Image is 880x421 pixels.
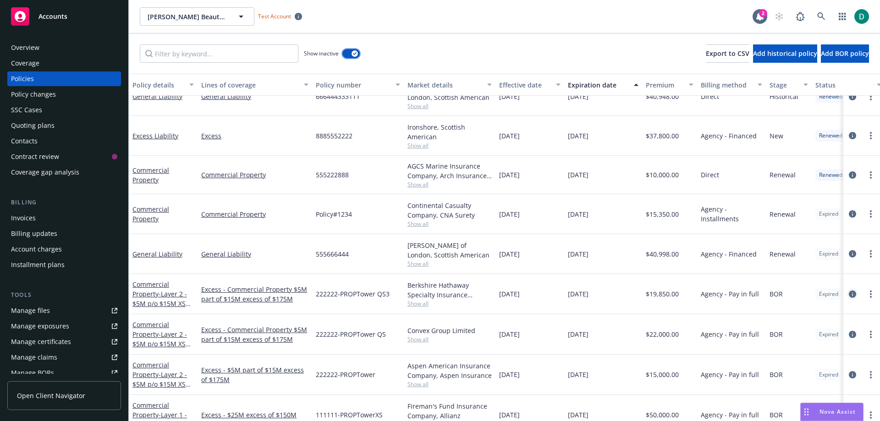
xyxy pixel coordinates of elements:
span: Renewed [819,93,842,101]
span: Expired [819,330,838,339]
div: Lines of coverage [201,80,298,90]
a: Manage claims [7,350,121,365]
span: [DATE] [568,329,588,339]
span: Add historical policy [753,49,817,58]
span: [DATE] [499,209,520,219]
span: Renewal [770,249,796,259]
a: more [865,289,876,300]
span: [DATE] [568,249,588,259]
div: Stage [770,80,798,90]
div: Effective date [499,80,550,90]
div: Policy number [316,80,390,90]
span: $10,000.00 [646,170,679,180]
a: General Liability [201,249,308,259]
a: Policies [7,71,121,86]
span: - Layer 2 - $5M p/o $15M XS $175M [132,330,191,358]
div: Billing [7,198,121,207]
span: Expired [819,290,838,298]
a: Commercial Property [201,209,308,219]
input: Filter by keyword... [140,44,298,63]
a: Manage BORs [7,366,121,380]
span: Agency - Pay in full [701,410,759,420]
div: Tools [7,290,121,300]
div: Berkshire Hathaway Specialty Insurance Company, Berkshire Hathaway Specialty Insurance [407,280,492,300]
span: $40,948.00 [646,92,679,101]
a: Excess [201,131,308,141]
a: Quoting plans [7,118,121,133]
span: Show inactive [304,49,339,57]
span: [DATE] [568,131,588,141]
span: 111111-PROPTowerXS [316,410,383,420]
span: - Layer 2 - $5M p/o $15M XS $175M [132,370,191,398]
span: Open Client Navigator [17,391,85,400]
span: Accounts [38,13,67,20]
span: Expired [819,210,838,218]
a: circleInformation [847,169,858,180]
button: Premium [642,74,697,96]
a: more [865,369,876,380]
div: Manage certificates [11,334,71,349]
span: Renewal [770,209,796,219]
div: Billing method [701,80,752,90]
span: Renewal [770,170,796,180]
span: 555222888 [316,170,349,180]
span: Show all [407,380,492,388]
span: Test Account [258,12,291,20]
span: Manage exposures [7,319,121,334]
span: Show all [407,142,492,149]
span: Policy#1234 [316,209,352,219]
a: Commercial Property [132,361,187,398]
a: Report a Bug [791,7,809,26]
span: [DATE] [568,370,588,379]
span: BOR [770,410,783,420]
a: General Liability [132,250,182,258]
span: Agency - Financed [701,249,757,259]
a: Excess - $5M part of $15M excess of $175M [201,365,308,384]
span: Show all [407,180,492,188]
div: Billing updates [11,226,57,241]
div: Aspen American Insurance Company, Aspen Insurance [407,361,492,380]
a: Invoices [7,211,121,225]
span: Show all [407,335,492,343]
div: Status [815,80,871,90]
a: circleInformation [847,369,858,380]
div: Drag to move [801,403,812,421]
a: Excess Liability [132,131,178,140]
button: Policy details [129,74,198,96]
span: Expired [819,250,838,258]
button: Effective date [495,74,564,96]
div: Coverage gap analysis [11,165,79,180]
button: Expiration date [564,74,642,96]
div: Account charges [11,242,62,257]
span: [DATE] [499,329,520,339]
span: BOR [770,370,783,379]
div: Policies [11,71,34,86]
span: Nova Assist [819,408,856,416]
span: Add BOR policy [821,49,869,58]
a: Manage files [7,303,121,318]
a: Account charges [7,242,121,257]
a: Commercial Property [132,320,187,358]
span: [DATE] [499,370,520,379]
a: Commercial Property [132,166,169,184]
span: Agency - Financed [701,131,757,141]
span: Show all [407,220,492,228]
a: Contacts [7,134,121,148]
a: more [865,248,876,259]
div: Premium [646,80,683,90]
div: Manage claims [11,350,57,365]
span: Renewed [819,131,842,140]
button: [PERSON_NAME] Beauty Influencer [140,7,254,26]
span: 222222-PROPTower QS3 [316,289,390,299]
a: circleInformation [847,208,858,219]
a: SSC Cases [7,103,121,117]
div: Invoices [11,211,36,225]
span: Agency - Installments [701,204,762,224]
div: AGCS Marine Insurance Company, Arch Insurance Company [407,161,492,180]
a: Commercial Property [132,205,169,223]
span: [DATE] [568,92,588,101]
a: Policy changes [7,87,121,102]
div: Ironshore, Scottish American [407,122,492,142]
a: Excess - Commercial Property $5M part of $15M excess of $175M [201,284,308,304]
a: more [865,91,876,102]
